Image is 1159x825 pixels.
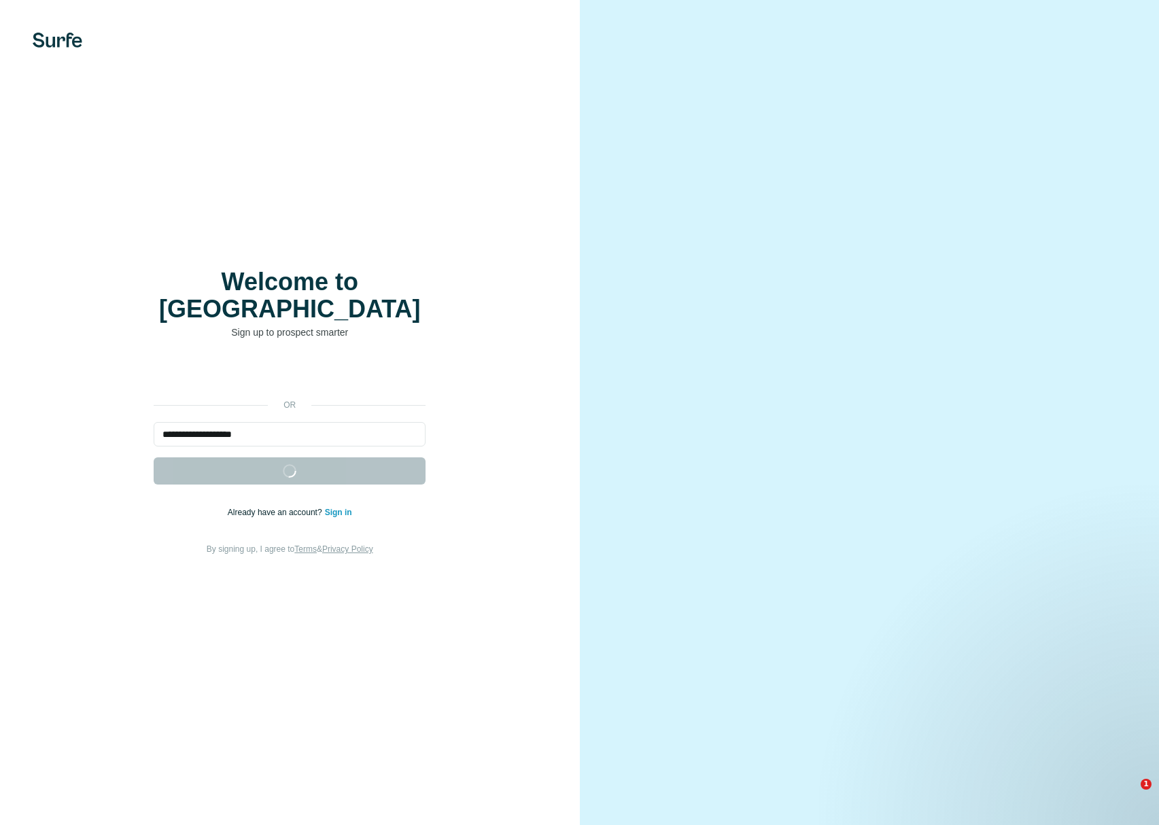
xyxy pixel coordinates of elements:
span: 1 [1141,779,1152,790]
img: Surfe's logo [33,33,82,48]
h1: Welcome to [GEOGRAPHIC_DATA] [154,268,426,323]
iframe: Sign in with Google Button [147,359,432,389]
a: Sign in [325,508,352,517]
span: Already have an account? [228,508,325,517]
a: Privacy Policy [322,544,373,554]
a: Terms [294,544,317,554]
iframe: Intercom live chat [1113,779,1145,811]
span: By signing up, I agree to & [207,544,373,554]
p: Sign up to prospect smarter [154,326,426,339]
p: or [268,399,311,411]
